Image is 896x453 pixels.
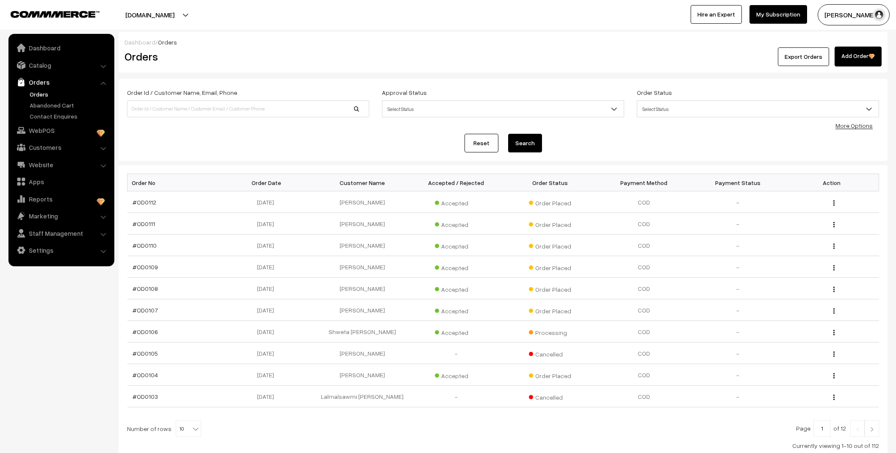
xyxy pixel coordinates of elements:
td: [PERSON_NAME] [315,343,409,364]
img: Right [868,427,876,432]
button: [PERSON_NAME] [818,4,890,25]
label: Order Status [637,88,672,97]
a: Catalog [11,58,111,73]
td: [PERSON_NAME] [315,213,409,235]
label: Approval Status [382,88,427,97]
a: #OD0109 [133,263,158,271]
td: - [691,235,785,256]
img: Menu [833,308,835,314]
th: Accepted / Rejected [409,174,503,191]
th: Payment Status [691,174,785,191]
button: Search [508,134,542,152]
td: [DATE] [221,364,315,386]
a: Reports [11,191,111,207]
span: Accepted [435,261,477,272]
td: - [409,386,503,407]
span: Number of rows [127,424,171,433]
td: [PERSON_NAME] [315,191,409,213]
td: Shweta [PERSON_NAME] [315,321,409,343]
td: [PERSON_NAME] [315,256,409,278]
img: COMMMERCE [11,11,100,17]
span: Page [796,425,810,432]
td: [PERSON_NAME] [315,278,409,299]
span: Accepted [435,326,477,337]
td: - [691,278,785,299]
a: #OD0107 [133,307,158,314]
td: COD [597,235,691,256]
span: Accepted [435,196,477,207]
a: Staff Management [11,226,111,241]
a: Marketing [11,208,111,224]
th: Action [785,174,879,191]
td: - [691,191,785,213]
span: Accepted [435,304,477,315]
a: WebPOS [11,123,111,138]
a: #OD0106 [133,328,158,335]
th: Payment Method [597,174,691,191]
img: Menu [833,395,835,400]
td: [PERSON_NAME] [315,235,409,256]
a: #OD0112 [133,199,156,206]
a: Reset [465,134,498,152]
td: [DATE] [221,386,315,407]
a: Website [11,157,111,172]
span: Cancelled [529,348,571,359]
span: Order Placed [529,196,571,207]
span: Accepted [435,218,477,229]
img: Menu [833,200,835,206]
td: COD [597,213,691,235]
td: - [409,343,503,364]
span: Order Placed [529,283,571,294]
a: My Subscription [749,5,807,24]
td: Lalmalsawmi [PERSON_NAME] [315,386,409,407]
span: Accepted [435,283,477,294]
label: Order Id / Customer Name, Email, Phone [127,88,237,97]
td: - [691,299,785,321]
td: [DATE] [221,213,315,235]
td: - [691,364,785,386]
td: COD [597,299,691,321]
a: #OD0110 [133,242,157,249]
a: #OD0108 [133,285,158,292]
td: COD [597,343,691,364]
a: #OD0105 [133,350,158,357]
td: [DATE] [221,299,315,321]
td: [DATE] [221,235,315,256]
td: COD [597,321,691,343]
td: - [691,321,785,343]
a: Settings [11,243,111,258]
td: [DATE] [221,191,315,213]
a: Customers [11,140,111,155]
th: Order No [127,174,221,191]
a: Orders [28,90,111,99]
span: Select Status [637,100,879,117]
a: Apps [11,174,111,189]
a: Abandoned Cart [28,101,111,110]
span: Cancelled [529,391,571,402]
td: - [691,213,785,235]
a: More Options [835,122,873,129]
th: Order Date [221,174,315,191]
th: Order Status [503,174,597,191]
button: Export Orders [778,47,829,66]
td: COD [597,191,691,213]
span: 10 [176,420,201,437]
span: Order Placed [529,218,571,229]
td: - [691,386,785,407]
td: - [691,343,785,364]
div: / [124,38,882,47]
img: Left [854,427,861,432]
a: #OD0104 [133,371,158,378]
td: [DATE] [221,256,315,278]
span: Select Status [382,102,624,116]
span: of 12 [833,425,846,432]
span: Order Placed [529,369,571,380]
img: user [873,8,885,21]
span: Accepted [435,240,477,251]
img: Menu [833,222,835,227]
img: Menu [833,243,835,249]
img: Menu [833,330,835,335]
h2: Orders [124,50,368,63]
td: [PERSON_NAME] [315,364,409,386]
